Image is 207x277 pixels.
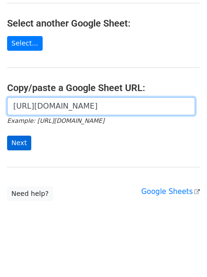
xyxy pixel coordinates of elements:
a: Google Sheets [141,187,200,196]
a: Need help? [7,186,53,201]
h4: Copy/paste a Google Sheet URL: [7,82,200,93]
small: Example: [URL][DOMAIN_NAME] [7,117,104,124]
iframe: Chat Widget [160,231,207,277]
h4: Select another Google Sheet: [7,18,200,29]
input: Paste your Google Sheet URL here [7,97,195,115]
a: Select... [7,36,43,51]
input: Next [7,136,31,150]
